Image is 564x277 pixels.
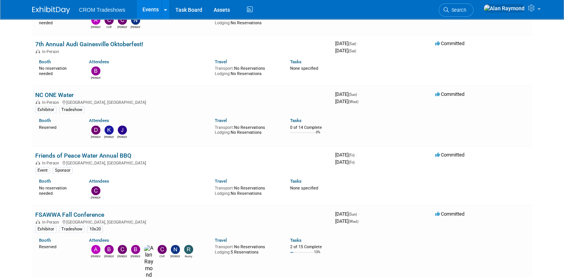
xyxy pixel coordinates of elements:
[215,20,231,25] span: Lodging:
[42,49,61,54] span: In-Person
[290,238,302,243] a: Tasks
[39,14,78,25] div: No reservation needed
[290,59,302,64] a: Tasks
[348,212,357,216] span: (Sun)
[117,25,127,29] div: Cameron Kenyon
[104,135,114,139] div: Kelly Lee
[215,124,279,135] div: No Reservations No Reservations
[348,92,357,97] span: (Sun)
[35,99,329,105] div: [GEOGRAPHIC_DATA], [GEOGRAPHIC_DATA]
[215,184,279,196] div: No Reservations No Reservations
[358,211,359,217] span: -
[104,25,114,29] div: Cliff Dykes
[215,130,231,135] span: Lodging:
[335,91,359,97] span: [DATE]
[105,16,114,25] img: Cliff Dykes
[335,41,358,46] span: [DATE]
[42,100,61,105] span: In-Person
[35,211,104,218] a: FSAWWA Fall Conference
[39,118,51,123] a: Booth
[215,186,234,191] span: Transport:
[131,16,140,25] img: Nick Martin
[105,245,114,254] img: Bobby Oyenarte
[335,48,356,53] span: [DATE]
[42,220,61,225] span: In-Person
[290,118,302,123] a: Tasks
[356,152,357,158] span: -
[39,59,51,64] a: Booth
[39,124,78,130] div: Reserved
[35,91,74,99] a: NC ONE Water
[357,41,358,46] span: -
[215,191,231,196] span: Lodging:
[215,118,227,123] a: Travel
[117,254,127,258] div: Cameron Kenyon
[131,25,140,29] div: Nick Martin
[59,106,84,113] div: Tradeshow
[290,244,329,250] div: 2 of 15 Complete
[348,219,358,224] span: (Wed)
[53,167,73,174] div: Sponsor
[290,186,318,191] span: None specified
[39,184,78,196] div: No reservation needed
[91,135,100,139] div: Daniel Austria
[358,91,359,97] span: -
[215,64,279,76] div: No Reservations No Reservations
[35,160,329,166] div: [GEOGRAPHIC_DATA], [GEOGRAPHIC_DATA]
[91,125,100,135] img: Daniel Austria
[290,125,329,130] div: 0 of 14 Complete
[215,59,227,64] a: Travel
[35,226,56,233] div: Exhibitor
[32,6,70,14] img: ExhibitDay
[170,254,180,258] div: Nick Martin
[215,71,231,76] span: Lodging:
[335,99,358,104] span: [DATE]
[36,49,40,53] img: In-Person Event
[348,49,356,53] span: (Sat)
[435,91,464,97] span: Committed
[91,75,100,80] div: Bobby Oyenarte
[184,245,193,254] img: Rocky Connolly
[215,125,234,130] span: Transport:
[215,244,234,249] span: Transport:
[105,125,114,135] img: Kelly Lee
[314,250,320,260] td: 13%
[39,64,78,76] div: No reservation needed
[215,243,279,255] div: No Reservations 5 Reservations
[36,100,40,104] img: In-Person Event
[35,219,329,225] div: [GEOGRAPHIC_DATA], [GEOGRAPHIC_DATA]
[35,106,56,113] div: Exhibitor
[483,4,525,13] img: Alan Raymond
[335,211,359,217] span: [DATE]
[91,25,100,29] div: Alexander Ciasca
[39,238,51,243] a: Booth
[158,245,167,254] img: Cliff Dykes
[35,152,131,159] a: Friends of Peace Water Annual BBQ
[35,41,143,48] a: 7th Annual Audi Gainesville Oktoberfest!
[215,178,227,184] a: Travel
[118,16,127,25] img: Cameron Kenyon
[131,245,140,254] img: Brett Bohannon
[157,254,167,258] div: Cliff Dykes
[104,254,114,258] div: Bobby Oyenarte
[215,238,227,243] a: Travel
[348,153,355,157] span: (Fri)
[36,220,40,224] img: In-Person Event
[91,245,100,254] img: Alexander Ciasca
[79,7,125,13] span: CROM Tradeshows
[435,152,464,158] span: Committed
[91,254,100,258] div: Alexander Ciasca
[91,186,100,195] img: Cameron Kenyon
[89,238,109,243] a: Attendees
[290,178,302,184] a: Tasks
[91,66,100,75] img: Bobby Oyenarte
[89,118,109,123] a: Attendees
[39,178,51,184] a: Booth
[89,178,109,184] a: Attendees
[117,135,127,139] div: Josh Homes
[118,125,127,135] img: Josh Homes
[435,211,464,217] span: Committed
[439,3,473,17] a: Search
[42,161,61,166] span: In-Person
[89,59,109,64] a: Attendees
